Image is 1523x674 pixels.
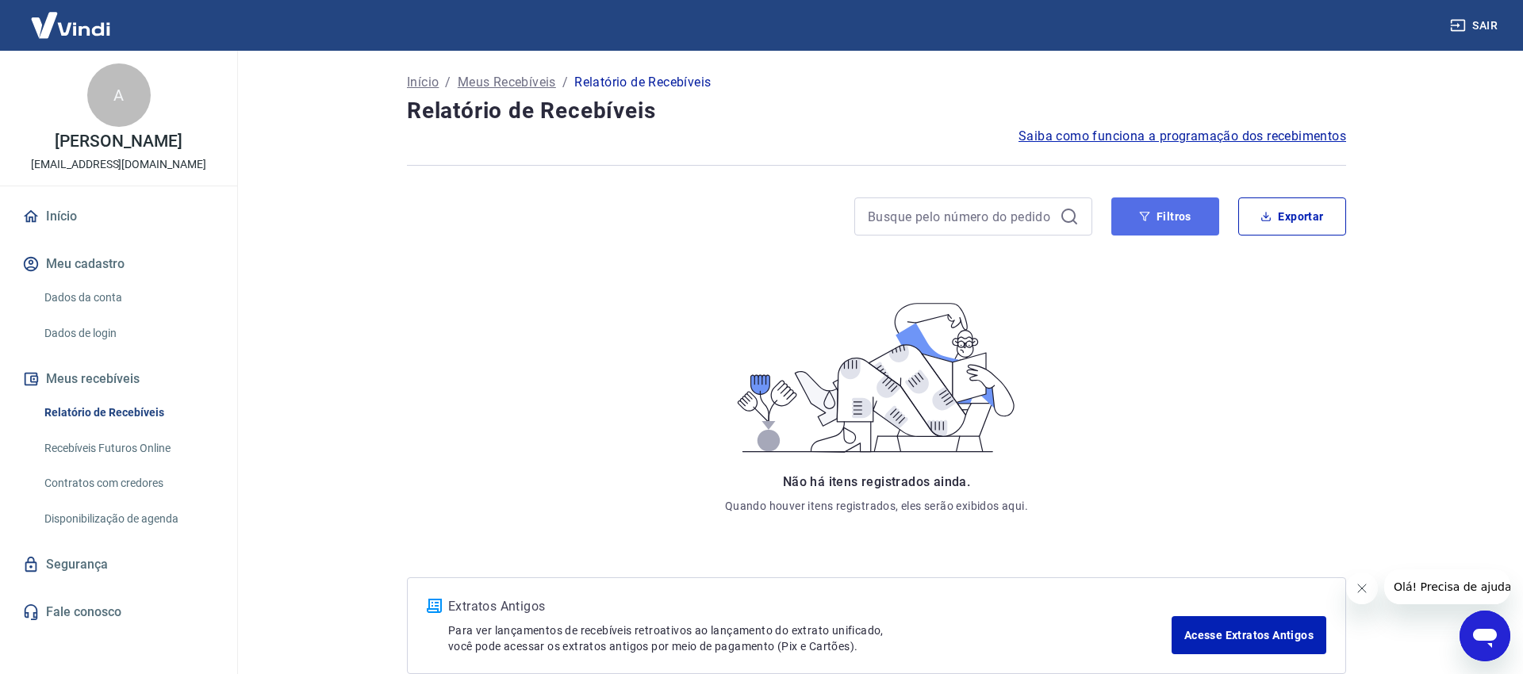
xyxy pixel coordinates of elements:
[1384,569,1510,604] iframe: Mensagem da empresa
[1447,11,1504,40] button: Sair
[19,595,218,630] a: Fale conosco
[1238,197,1346,236] button: Exportar
[783,474,970,489] span: Não há itens registrados ainda.
[407,95,1346,127] h4: Relatório de Recebíveis
[1111,197,1219,236] button: Filtros
[38,317,218,350] a: Dados de login
[38,467,218,500] a: Contratos com credores
[19,199,218,234] a: Início
[562,73,568,92] p: /
[38,396,218,429] a: Relatório de Recebíveis
[10,11,133,24] span: Olá! Precisa de ajuda?
[38,432,218,465] a: Recebíveis Futuros Online
[38,503,218,535] a: Disponibilização de agenda
[427,599,442,613] img: ícone
[31,156,206,173] p: [EMAIL_ADDRESS][DOMAIN_NAME]
[38,281,218,314] a: Dados da conta
[87,63,151,127] div: A
[1172,616,1326,654] a: Acesse Extratos Antigos
[574,73,711,92] p: Relatório de Recebíveis
[19,247,218,281] button: Meu cadastro
[448,597,1172,616] p: Extratos Antigos
[458,73,556,92] a: Meus Recebíveis
[1019,127,1346,146] a: Saiba como funciona a programação dos recebimentos
[19,1,122,49] img: Vindi
[55,133,182,150] p: [PERSON_NAME]
[19,547,218,582] a: Segurança
[407,73,439,92] a: Início
[1460,611,1510,661] iframe: Botão para abrir a janela de mensagens
[445,73,451,92] p: /
[868,205,1053,228] input: Busque pelo número do pedido
[1346,573,1378,604] iframe: Fechar mensagem
[19,362,218,396] button: Meus recebíveis
[725,498,1028,514] p: Quando houver itens registrados, eles serão exibidos aqui.
[448,622,1172,654] p: Para ver lançamentos de recebíveis retroativos ao lançamento do extrato unificado, você pode aces...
